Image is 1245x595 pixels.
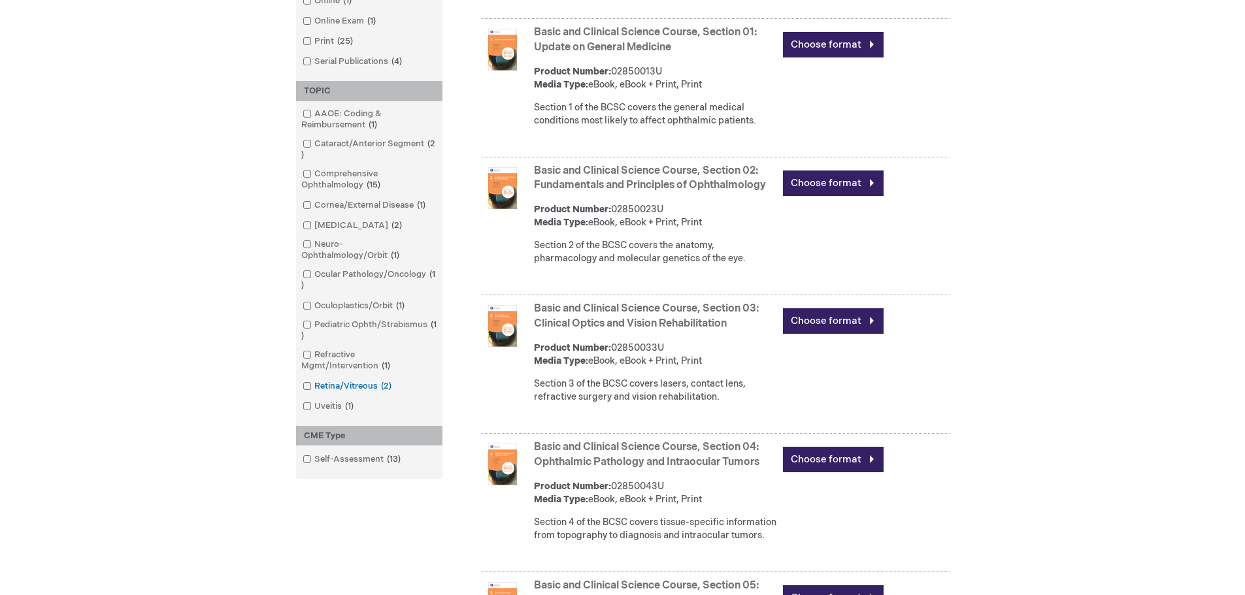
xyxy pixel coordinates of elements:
a: Pediatric Ophth/Strabismus1 [299,319,439,342]
a: Oculoplastics/Orbit1 [299,300,410,312]
a: Basic and Clinical Science Course, Section 04: Ophthalmic Pathology and Intraocular Tumors [534,441,759,468]
span: 25 [334,36,356,46]
a: Basic and Clinical Science Course, Section 02: Fundamentals and Principles of Ophthalmology [534,165,766,192]
a: Serial Publications4 [299,56,407,68]
a: Cornea/External Disease1 [299,199,431,212]
span: 1 [301,319,437,341]
span: 2 [388,220,405,231]
img: Basic and Clinical Science Course, Section 01: Update on General Medicine [482,29,523,71]
div: 02850023U eBook, eBook + Print, Print [534,203,776,229]
a: Ocular Pathology/Oncology1 [299,268,439,292]
strong: Media Type: [534,79,588,90]
div: 02850033U eBook, eBook + Print, Print [534,342,776,368]
div: Section 1 of the BCSC covers the general medical conditions most likely to affect ophthalmic pati... [534,101,776,127]
a: Self-Assessment13 [299,453,406,466]
div: 02850013U eBook, eBook + Print, Print [534,65,776,91]
span: 1 [342,401,357,411]
a: Choose format [783,447,884,472]
strong: Product Number: [534,342,611,353]
span: 1 [364,16,379,26]
span: 15 [363,180,384,190]
a: Choose format [783,170,884,196]
strong: Product Number: [534,204,611,215]
div: TOPIC [296,81,442,101]
div: 02850043U eBook, eBook + Print, Print [534,480,776,506]
a: AAOE: Coding & Reimbursement1 [299,108,439,131]
div: Section 4 of the BCSC covers tissue-specific information from topography to diagnosis and intraoc... [534,516,776,542]
div: Section 3 of the BCSC covers lasers, contact lens, refractive surgery and vision rehabilitation. [534,378,776,404]
strong: Product Number: [534,481,611,492]
strong: Media Type: [534,217,588,228]
a: Basic and Clinical Science Course, Section 01: Update on General Medicine [534,26,757,54]
span: 1 [393,300,408,311]
a: Refractive Mgmt/Intervention1 [299,349,439,372]
a: Retina/Vitreous2 [299,380,397,393]
div: CME Type [296,426,442,446]
a: Choose format [783,32,884,57]
img: Basic and Clinical Science Course, Section 04: Ophthalmic Pathology and Intraocular Tumors [482,443,523,485]
a: Neuro-Ophthalmology/Orbit1 [299,238,439,262]
span: 1 [378,361,393,371]
a: Choose format [783,308,884,334]
strong: Media Type: [534,355,588,366]
a: Comprehensive Ophthalmology15 [299,168,439,191]
strong: Media Type: [534,494,588,505]
img: Basic and Clinical Science Course, Section 02: Fundamentals and Principles of Ophthalmology [482,167,523,209]
a: Uveitis1 [299,400,359,413]
a: Print25 [299,35,358,48]
span: 2 [301,138,435,160]
img: Basic and Clinical Science Course, Section 03: Clinical Optics and Vision Rehabilitation [482,305,523,347]
a: Basic and Clinical Science Course, Section 03: Clinical Optics and Vision Rehabilitation [534,302,759,330]
div: Section 2 of the BCSC covers the anatomy, pharmacology and molecular genetics of the eye. [534,239,776,265]
span: 13 [384,454,404,464]
a: Cataract/Anterior Segment2 [299,138,439,161]
span: 1 [365,120,380,130]
span: 1 [301,269,435,291]
span: 1 [388,250,403,261]
a: [MEDICAL_DATA]2 [299,219,407,232]
strong: Product Number: [534,66,611,77]
span: 4 [388,56,405,67]
span: 2 [378,381,395,391]
a: Online Exam1 [299,15,381,27]
span: 1 [414,200,429,210]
